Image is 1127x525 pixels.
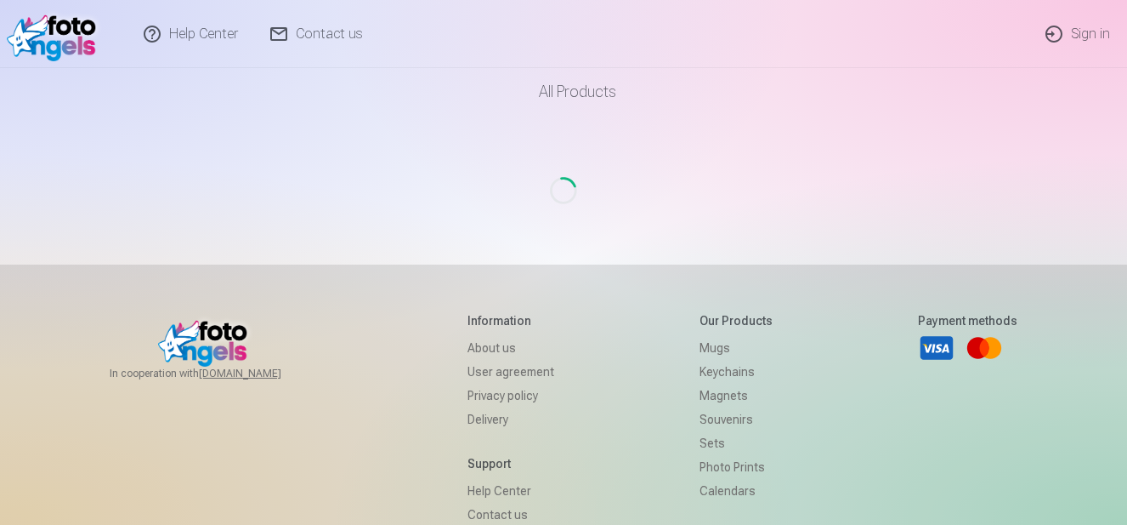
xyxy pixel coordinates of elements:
h5: Information [467,312,554,329]
h5: Support [467,455,554,472]
a: Visa [918,329,955,367]
a: Calendars [699,479,773,503]
a: All products [491,68,637,116]
a: Keychains [699,360,773,384]
h5: Our products [699,312,773,329]
a: User agreement [467,360,554,384]
a: Help Center [467,479,554,503]
a: Mugs [699,336,773,360]
a: Delivery [467,408,554,431]
a: Magnets [699,384,773,408]
a: About us [467,336,554,360]
a: Mastercard [966,329,1003,367]
a: Sets [699,431,773,455]
img: /v1 [7,7,105,61]
h5: Payment methods [918,312,1017,329]
a: Privacy policy [467,384,554,408]
span: In cooperation with [110,367,322,380]
a: Photo prints [699,455,773,479]
a: Souvenirs [699,408,773,431]
a: [DOMAIN_NAME] [199,367,322,380]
